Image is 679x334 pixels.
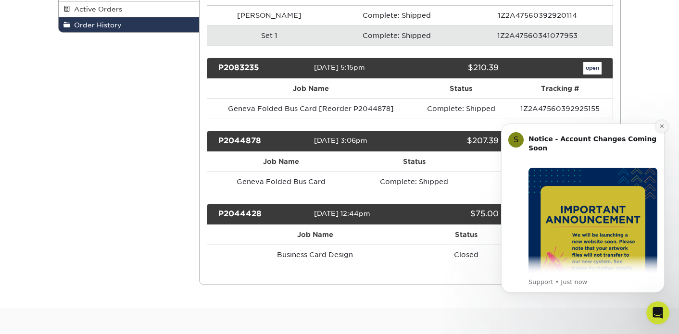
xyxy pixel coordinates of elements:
th: Status [423,225,509,245]
th: Tracking # [473,152,613,172]
span: Order History [70,21,122,29]
td: Complete: Shipped [331,5,462,25]
div: $75.00 [402,208,505,221]
th: Status [415,79,507,99]
span: [DATE] 5:15pm [314,63,365,71]
td: [PERSON_NAME] [207,5,331,25]
td: 1Z2A47560392925155 [507,99,613,119]
td: 1Z2A47560392920114 [462,5,613,25]
div: P2083235 [211,62,314,74]
td: Set 1 [207,25,331,46]
td: Closed [423,245,509,265]
th: Tracking # [507,79,613,99]
th: Job Name [207,225,424,245]
td: Business Card Design [207,245,424,265]
a: open [583,62,602,74]
div: P2044878 [211,135,314,148]
iframe: Intercom notifications message [487,109,679,308]
td: Geneva Folded Bus Card [Reorder P2044878] [207,99,415,119]
iframe: Google Customer Reviews [2,305,82,331]
iframe: Intercom live chat [646,301,669,324]
th: Job Name [207,79,415,99]
div: P2044428 [211,208,314,221]
div: $207.39 [402,135,505,148]
a: Active Orders [59,1,199,17]
td: Complete: Shipped [415,99,507,119]
td: Geneva Folded Bus Card [207,172,356,192]
span: [DATE] 3:06pm [314,136,367,144]
td: Complete: Shipped [331,25,462,46]
td: Complete: Shipped [355,172,473,192]
th: Status [355,152,473,172]
span: [DATE] 12:44pm [314,210,370,217]
span: Active Orders [70,5,122,13]
a: Order History [59,17,199,32]
th: Job Name [207,152,356,172]
td: 1Z2A47560341077953 [462,25,613,46]
td: 1Z2A47560392046033 [473,172,613,192]
div: $210.39 [402,62,505,74]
